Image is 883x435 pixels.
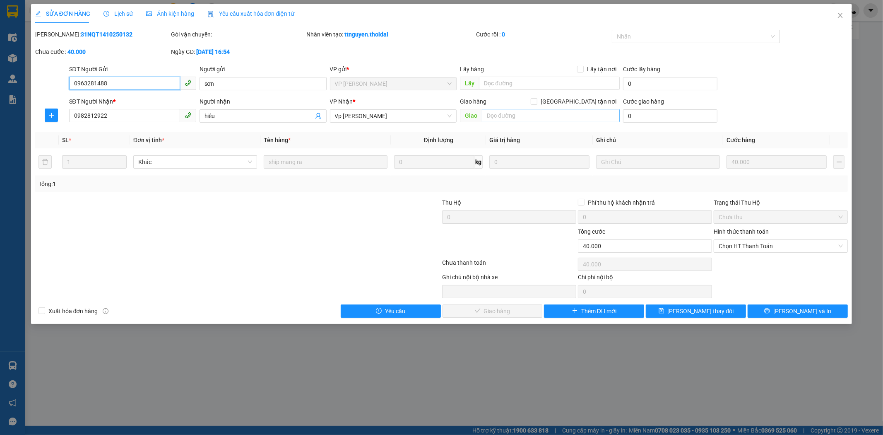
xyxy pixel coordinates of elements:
[330,65,457,74] div: VP gửi
[424,137,453,143] span: Định lượng
[727,155,827,169] input: 0
[829,4,852,27] button: Close
[207,11,214,17] img: icon
[81,31,132,38] b: 31NQT1410250132
[578,228,605,235] span: Tổng cước
[146,10,194,17] span: Ảnh kiện hàng
[335,77,452,90] span: VP Nguyễn Quốc Trị
[69,65,196,74] div: SĐT Người Gửi
[578,273,712,285] div: Chi phí nội bộ
[45,109,58,122] button: plus
[727,137,755,143] span: Cước hàng
[35,10,90,17] span: SỬA ĐƠN HÀNG
[138,156,252,168] span: Khác
[714,198,848,207] div: Trạng thái Thu Hộ
[476,30,610,39] div: Cước rồi :
[345,31,389,38] b: ttnguyen.thoidai
[35,11,41,17] span: edit
[460,109,482,122] span: Giao
[833,155,845,169] button: plus
[623,98,664,105] label: Cước giao hàng
[764,308,770,314] span: printer
[171,47,305,56] div: Ngày GD:
[623,109,717,123] input: Cước giao hàng
[103,308,108,314] span: info-circle
[544,304,644,318] button: plusThêm ĐH mới
[773,307,831,316] span: [PERSON_NAME] và In
[45,307,101,316] span: Xuất hóa đơn hàng
[443,304,543,318] button: checkGiao hàng
[537,97,620,106] span: [GEOGRAPHIC_DATA] tận nơi
[489,155,589,169] input: 0
[38,179,341,188] div: Tổng: 1
[146,11,152,17] span: picture
[69,97,196,106] div: SĐT Người Nhận
[35,30,169,39] div: [PERSON_NAME]:
[479,77,620,90] input: Dọc đường
[264,137,291,143] span: Tên hàng
[133,137,164,143] span: Đơn vị tính
[623,66,660,72] label: Cước lấy hàng
[837,12,844,19] span: close
[581,307,616,316] span: Thêm ĐH mới
[460,66,484,72] span: Lấy hàng
[442,258,577,273] div: Chưa thanh toán
[502,31,505,38] b: 0
[482,109,620,122] input: Dọc đường
[659,308,664,314] span: save
[103,11,109,17] span: clock-circle
[67,48,86,55] b: 40.000
[668,307,734,316] span: [PERSON_NAME] thay đổi
[207,10,295,17] span: Yêu cầu xuất hóa đơn điện tử
[385,307,405,316] span: Yêu cầu
[719,211,843,223] span: Chưa thu
[376,308,382,314] span: exclamation-circle
[315,113,322,119] span: user-add
[196,48,230,55] b: [DATE] 16:54
[593,132,723,148] th: Ghi chú
[171,30,305,39] div: Gói vận chuyển:
[330,98,353,105] span: VP Nhận
[307,30,475,39] div: Nhân viên tạo:
[474,155,483,169] span: kg
[596,155,720,169] input: Ghi Chú
[748,304,848,318] button: printer[PERSON_NAME] và In
[572,308,578,314] span: plus
[185,112,191,118] span: phone
[264,155,387,169] input: VD: Bàn, Ghế
[489,137,520,143] span: Giá trị hàng
[623,77,717,90] input: Cước lấy hàng
[335,110,452,122] span: Vp Lê Hoàn
[35,47,169,56] div: Chưa cước :
[200,97,327,106] div: Người nhận
[719,240,843,252] span: Chọn HT Thanh Toán
[45,112,58,118] span: plus
[442,273,576,285] div: Ghi chú nội bộ nhà xe
[38,155,52,169] button: delete
[185,80,191,86] span: phone
[714,228,769,235] label: Hình thức thanh toán
[585,198,658,207] span: Phí thu hộ khách nhận trả
[442,199,461,206] span: Thu Hộ
[62,137,69,143] span: SL
[103,10,133,17] span: Lịch sử
[460,98,486,105] span: Giao hàng
[460,77,479,90] span: Lấy
[341,304,441,318] button: exclamation-circleYêu cầu
[646,304,746,318] button: save[PERSON_NAME] thay đổi
[200,65,327,74] div: Người gửi
[584,65,620,74] span: Lấy tận nơi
